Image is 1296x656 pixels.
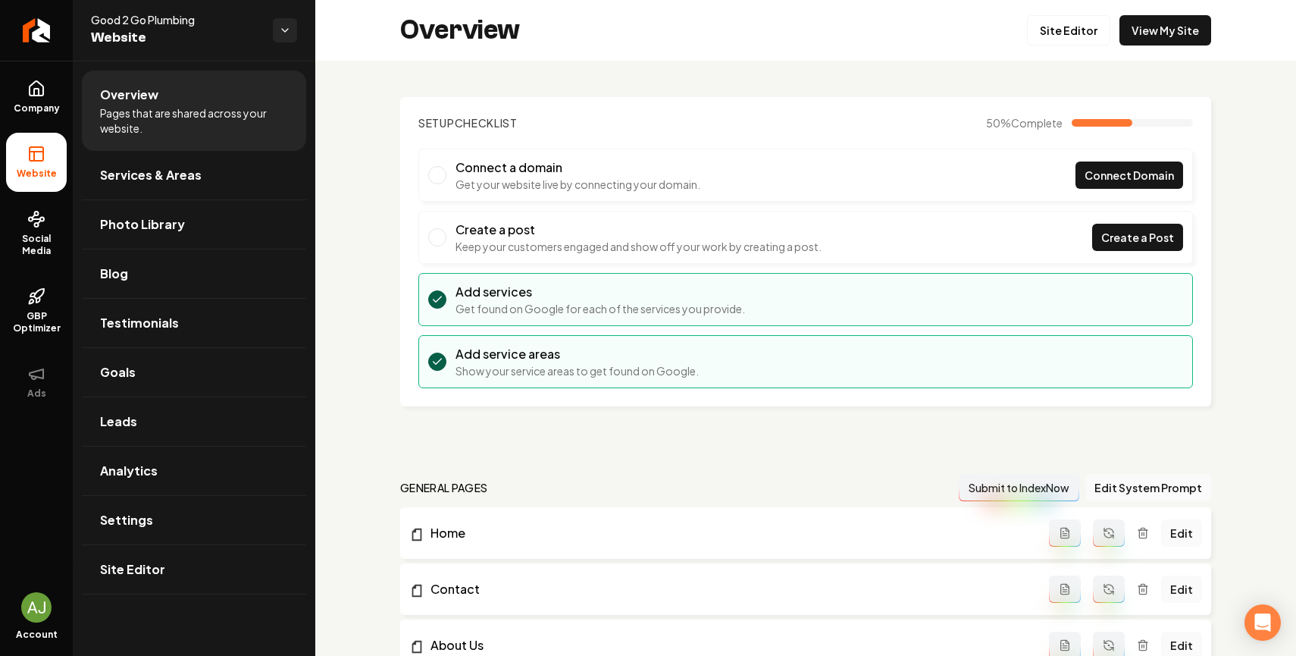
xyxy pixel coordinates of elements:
p: Keep your customers engaged and show off your work by creating a post. [455,239,822,254]
h3: Connect a domain [455,159,700,177]
span: Ads [21,388,52,400]
a: Site Editor [82,545,306,594]
span: Create a Post [1101,230,1174,246]
a: Goals [82,348,306,397]
button: Ads [6,353,67,412]
h3: Create a post [455,221,822,239]
span: Settings [100,511,153,529]
span: Goals [100,363,136,381]
button: Submit to IndexNow [959,474,1079,501]
p: Get your website live by connecting your domain. [455,177,700,192]
span: Setup [418,116,455,130]
span: Account [16,629,58,641]
p: Show your service areas to get found on Google. [455,363,699,378]
span: 50 % [986,115,1063,130]
span: Connect Domain [1085,168,1174,184]
a: Create a Post [1092,224,1183,251]
a: Blog [82,250,306,298]
div: Open Intercom Messenger [1244,604,1281,641]
a: GBP Optimizer [6,275,67,347]
span: Website [91,27,261,49]
a: Social Media [6,198,67,269]
a: Testimonials [82,299,306,347]
span: GBP Optimizer [6,310,67,334]
span: Photo Library [100,215,185,234]
h3: Add service areas [455,345,699,363]
button: Add admin page prompt [1049,519,1081,547]
button: Add admin page prompt [1049,576,1081,603]
a: Edit [1161,519,1202,547]
a: View My Site [1119,15,1211,46]
span: Overview [100,86,158,104]
h3: Add services [455,283,745,301]
h2: Overview [400,15,520,46]
a: About Us [409,636,1049,654]
span: Good 2 Go Plumbing [91,12,261,27]
a: Settings [82,496,306,545]
a: Contact [409,580,1049,598]
a: Analytics [82,447,306,495]
h2: general pages [400,480,488,495]
span: Pages that are shared across your website. [100,105,288,136]
span: Company [8,102,66,115]
span: Analytics [100,462,158,480]
a: Photo Library [82,200,306,249]
span: Website [11,168,63,180]
a: Edit [1161,576,1202,603]
p: Get found on Google for each of the services you provide. [455,301,745,316]
h2: Checklist [418,115,518,130]
span: Testimonials [100,314,179,332]
span: Leads [100,413,137,431]
span: Social Media [6,233,67,257]
span: Site Editor [100,560,165,579]
img: Rebolt Logo [23,18,51,42]
span: Services & Areas [100,166,202,184]
span: Blog [100,265,128,283]
a: Home [409,524,1049,542]
button: Open user button [21,592,52,623]
a: Services & Areas [82,151,306,199]
a: Company [6,67,67,127]
span: Complete [1011,116,1063,130]
img: AJ Nimeh [21,592,52,623]
a: Connect Domain [1075,162,1183,189]
button: Edit System Prompt [1085,474,1211,501]
a: Leads [82,397,306,446]
a: Site Editor [1027,15,1110,46]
